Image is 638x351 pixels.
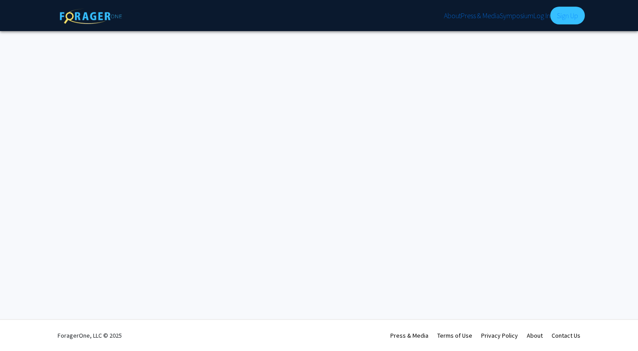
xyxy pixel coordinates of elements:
[552,331,580,339] a: Contact Us
[390,331,428,339] a: Press & Media
[58,320,122,351] div: ForagerOne, LLC © 2025
[60,8,122,24] img: ForagerOne Logo
[527,331,543,339] a: About
[550,7,585,24] a: Sign Up
[437,331,472,339] a: Terms of Use
[481,331,518,339] a: Privacy Policy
